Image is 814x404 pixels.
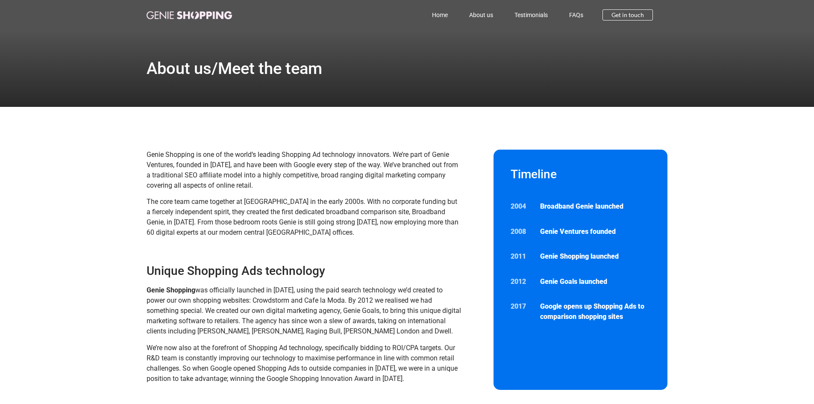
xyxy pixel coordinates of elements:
a: Get in touch [602,9,653,21]
a: Home [421,5,458,25]
a: FAQs [558,5,594,25]
a: Testimonials [504,5,558,25]
span: was officially launched in [DATE], using the paid search technology we’d created to power our own... [147,286,461,335]
p: Google opens up Shopping Ads to comparison shopping sites [540,301,650,322]
p: Genie Ventures founded [540,227,650,237]
strong: Genie Shopping [147,286,195,294]
img: genie-shopping-logo [147,11,232,19]
p: Broadband Genie launched [540,201,650,212]
a: About us [458,5,504,25]
p: 2008 [511,227,532,237]
h1: About us/Meet the team [147,60,322,77]
p: 2017 [511,301,532,312]
p: 2011 [511,251,532,262]
p: Genie Goals launched [540,277,650,287]
nav: Menu [270,5,594,25]
h2: Timeline [511,167,651,182]
p: 2004 [511,201,532,212]
span: The core team came together at [GEOGRAPHIC_DATA] in the early 2000s. With no corporate funding bu... [147,198,458,236]
p: Genie Shopping launched [540,251,650,262]
span: Genie Shopping is one of the world’s leading Shopping Ad technology innovators. We’re part of Gen... [147,150,458,189]
span: Get in touch [611,12,644,18]
p: 2012 [511,277,532,287]
span: We’re now also at the forefront of Shopping Ad technology, specifically bidding to ROI/CPA target... [147,344,458,383]
h3: Unique Shopping Ads technology [147,263,462,279]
